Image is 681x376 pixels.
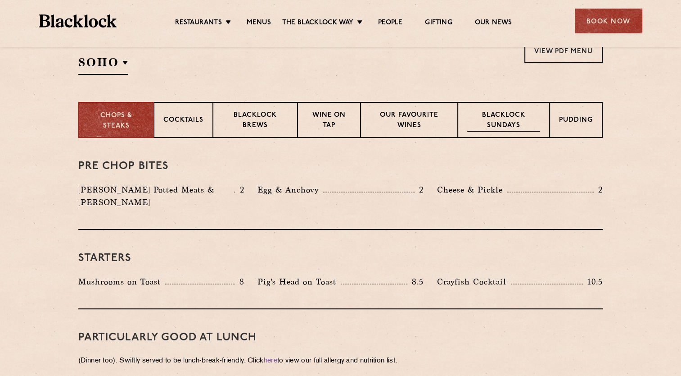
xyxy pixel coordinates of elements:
[257,183,323,196] p: Egg & Anchovy
[39,14,117,28] img: BL_Textured_Logo-footer-cropped.svg
[475,18,512,28] a: Our News
[78,332,603,344] h3: PARTICULARLY GOOD AT LUNCH
[415,184,424,196] p: 2
[78,55,128,75] h2: SOHO
[78,160,603,172] h3: Pre Chop Bites
[425,18,452,28] a: Gifting
[235,184,244,196] p: 2
[247,18,271,28] a: Menus
[378,18,402,28] a: People
[524,38,603,63] a: View PDF Menu
[78,252,603,264] h3: Starters
[594,184,603,196] p: 2
[175,18,222,28] a: Restaurants
[407,276,424,288] p: 8.5
[78,355,603,367] p: (Dinner too). Swiftly served to be lunch-break-friendly. Click to view our full allergy and nutri...
[437,275,511,288] p: Crayfish Cocktail
[257,275,341,288] p: Pig's Head on Toast
[163,115,203,127] p: Cocktails
[282,18,353,28] a: The Blacklock Way
[583,276,603,288] p: 10.5
[437,183,507,196] p: Cheese & Pickle
[264,358,277,364] a: here
[575,9,642,33] div: Book Now
[222,110,288,132] p: Blacklock Brews
[307,110,351,132] p: Wine on Tap
[78,183,234,209] p: [PERSON_NAME] Potted Meats & [PERSON_NAME]
[467,110,540,132] p: Blacklock Sundays
[559,115,593,127] p: Pudding
[78,275,165,288] p: Mushrooms on Toast
[88,111,144,131] p: Chops & Steaks
[370,110,448,132] p: Our favourite wines
[235,276,244,288] p: 8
